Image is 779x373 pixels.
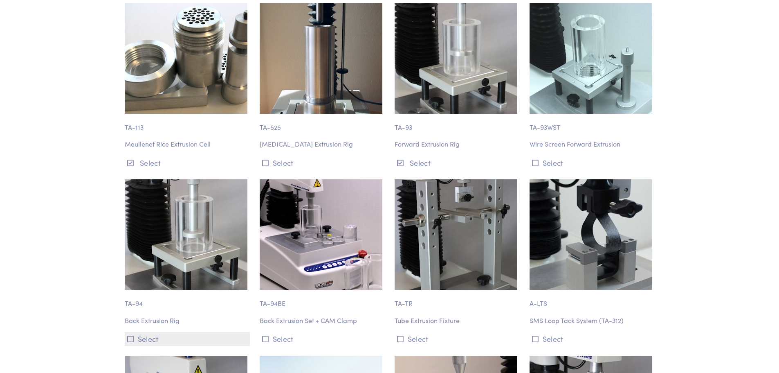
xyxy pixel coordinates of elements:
[125,332,250,346] button: Select
[530,315,655,326] p: SMS Loop Tack System (TA-312)
[260,315,385,326] p: Back Extrusion Set + CAM Clamp
[530,179,652,290] img: adhesion-a_lts-loop-tack-rig.jpg
[260,114,385,133] p: TA-525
[530,114,655,133] p: TA-93WST
[395,156,520,170] button: Select
[125,315,250,326] p: Back Extrusion Rig
[125,3,247,114] img: ta-113_meullenet_rice_extrusion_cell.jpg
[260,3,382,114] img: ta-525_capillaryfixture.jpg
[395,3,517,114] img: ta-93_forward-extrusion-fixture.jpg
[125,179,247,290] img: ta-94-back-extrusion-fixture.jpg
[125,114,250,133] p: TA-113
[260,156,385,170] button: Select
[260,179,382,290] img: ta-94be.jpg
[125,156,250,170] button: Select
[260,332,385,346] button: Select
[395,315,520,326] p: Tube Extrusion Fixture
[395,290,520,309] p: TA-TR
[530,332,655,346] button: Select
[530,139,655,149] p: Wire Screen Forward Extrusion
[395,114,520,133] p: TA-93
[125,290,250,309] p: TA-94
[395,139,520,149] p: Forward Extrusion Rig
[395,179,517,290] img: ta-tr_tube-roller-fixture.jpg
[530,156,655,170] button: Select
[530,3,652,114] img: ta-93wst-edited.jpg
[260,290,385,309] p: TA-94BE
[530,290,655,309] p: A-LTS
[260,139,385,149] p: [MEDICAL_DATA] Extrusion Rig
[125,139,250,149] p: Meullenet Rice Extrusion Cell
[395,332,520,346] button: Select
